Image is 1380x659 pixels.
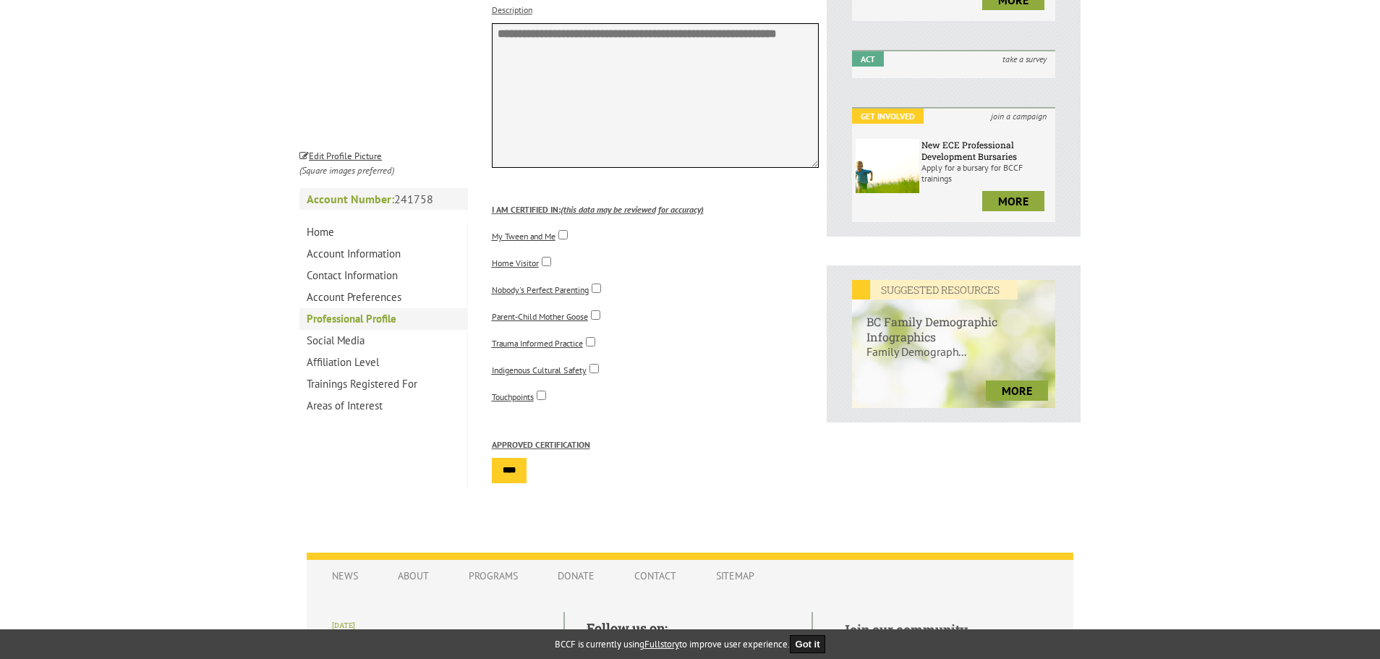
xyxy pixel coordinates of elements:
em: Get Involved [852,109,924,124]
em: SUGGESTED RESOURCES [852,280,1018,299]
a: Indigenous Cultural Safety [492,365,587,375]
a: Parent-Child Mother Goose [492,311,588,322]
a: Areas of Interest [299,395,467,417]
a: Home Visitor [492,258,539,268]
a: Contact [620,562,691,590]
a: News [318,562,372,590]
h6: BC Family Demographic Infographics [852,299,1055,344]
h5: Join our community [842,621,1048,638]
a: About [383,562,443,590]
a: Nobody's Perfect Parenting [492,284,589,295]
a: Trainings Registered For [299,373,467,395]
a: Contact Information [299,265,467,286]
i: join a campaign [982,109,1055,124]
a: more [982,191,1044,211]
h6: New ECE Professional Development Bursaries [921,139,1052,162]
em: Act [852,51,884,67]
a: more [986,380,1048,401]
button: Got it [790,635,826,653]
a: Sitemap [702,562,769,590]
a: Trauma Informed Practice [492,338,583,349]
p: Family Demograph... [852,344,1055,373]
small: Edit Profile Picture [299,150,382,162]
i: (Square images preferred) [299,164,394,177]
i: take a survey [994,51,1055,67]
a: Affiliation Level [299,352,467,373]
a: Donate [543,562,609,590]
a: Professional Profile [299,308,467,330]
span: (this data may be reviewed for accuracy) [561,204,704,215]
h6: [DATE] [332,621,542,630]
h5: Follow us on: [587,619,790,637]
a: Account Information [299,243,467,265]
strong: Account Number: [307,192,394,206]
a: Touchpoints [492,391,534,402]
label: I AM CERTIFIED IN: [492,204,561,215]
a: Social Media [299,330,467,352]
label: APPROVED CERTIFICATION [492,439,590,450]
a: My Tween and Me [492,231,555,242]
a: Edit Profile Picture [299,148,382,162]
a: Programs [454,562,532,590]
label: Description [492,4,532,15]
p: 241758 [299,188,468,210]
a: Account Preferences [299,286,467,308]
p: Apply for a bursary for BCCF trainings [921,162,1052,184]
a: Home [299,221,467,243]
a: Fullstory [644,638,679,650]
